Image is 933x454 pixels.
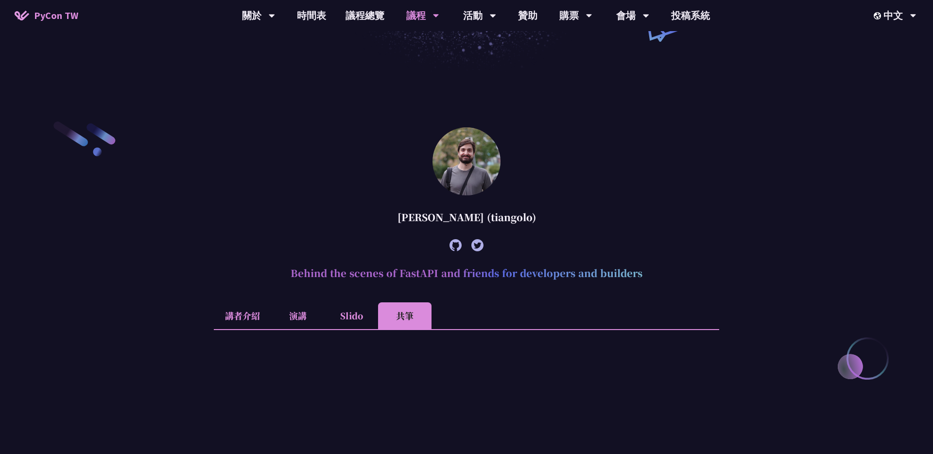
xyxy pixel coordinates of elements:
h2: Behind the scenes of FastAPI and friends for developers and builders [214,259,719,288]
img: Home icon of PyCon TW 2025 [15,11,29,20]
li: 演講 [271,302,325,329]
img: Locale Icon [874,12,883,19]
li: 共筆 [378,302,432,329]
span: PyCon TW [34,8,78,23]
li: Slido [325,302,378,329]
img: Sebastián Ramírez (tiangolo) [432,127,501,195]
a: PyCon TW [5,3,88,28]
div: [PERSON_NAME] (tiangolo) [214,203,719,232]
li: 講者介紹 [214,302,271,329]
